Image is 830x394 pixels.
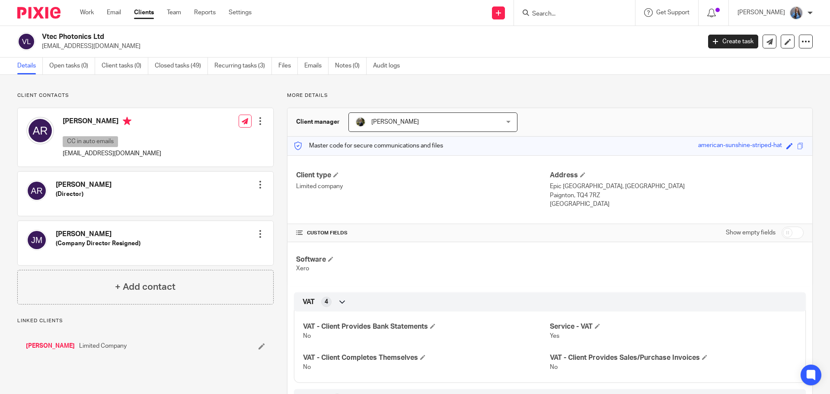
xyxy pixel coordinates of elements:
[303,364,311,370] span: No
[296,171,550,180] h4: Client type
[229,8,252,17] a: Settings
[194,8,216,17] a: Reports
[296,230,550,237] h4: CUSTOM FIELDS
[294,141,443,150] p: Master code for secure communications and files
[304,58,329,74] a: Emails
[26,230,47,250] img: svg%3E
[303,298,315,307] span: VAT
[296,255,550,264] h4: Software
[531,10,609,18] input: Search
[789,6,803,20] img: Amanda-scaled.jpg
[80,8,94,17] a: Work
[17,317,274,324] p: Linked clients
[371,119,419,125] span: [PERSON_NAME]
[123,117,131,125] i: Primary
[550,191,804,200] p: Paignton, TQ4 7RZ
[17,32,35,51] img: svg%3E
[155,58,208,74] a: Closed tasks (49)
[17,92,274,99] p: Client contacts
[303,322,550,331] h4: VAT - Client Provides Bank Statements
[167,8,181,17] a: Team
[278,58,298,74] a: Files
[17,7,61,19] img: Pixie
[56,239,140,248] h5: (Company Director Resigned)
[63,149,161,158] p: [EMAIL_ADDRESS][DOMAIN_NAME]
[550,333,559,339] span: Yes
[726,228,776,237] label: Show empty fields
[63,117,161,128] h4: [PERSON_NAME]
[115,280,176,294] h4: + Add contact
[17,58,43,74] a: Details
[296,182,550,191] p: Limited company
[56,230,140,239] h4: [PERSON_NAME]
[56,180,112,189] h4: [PERSON_NAME]
[134,8,154,17] a: Clients
[296,266,309,272] span: Xero
[373,58,406,74] a: Audit logs
[287,92,813,99] p: More details
[550,171,804,180] h4: Address
[26,180,47,201] img: svg%3E
[708,35,758,48] a: Create task
[107,8,121,17] a: Email
[656,10,690,16] span: Get Support
[42,42,695,51] p: [EMAIL_ADDRESS][DOMAIN_NAME]
[296,118,340,126] h3: Client manager
[335,58,367,74] a: Notes (0)
[355,117,366,127] img: ACCOUNTING4EVERYTHING-9.jpg
[26,342,75,350] a: [PERSON_NAME]
[303,333,311,339] span: No
[102,58,148,74] a: Client tasks (0)
[49,58,95,74] a: Open tasks (0)
[79,342,127,350] span: Limited Company
[698,141,782,151] div: american-sunshine-striped-hat
[42,32,565,42] h2: Vtec Photonics Ltd
[63,136,118,147] p: CC in auto emails
[550,364,558,370] span: No
[737,8,785,17] p: [PERSON_NAME]
[325,298,328,306] span: 4
[303,353,550,362] h4: VAT - Client Completes Themselves
[550,182,804,191] p: Epic [GEOGRAPHIC_DATA], [GEOGRAPHIC_DATA]
[26,117,54,144] img: svg%3E
[550,353,797,362] h4: VAT - Client Provides Sales/Purchase Invoices
[214,58,272,74] a: Recurring tasks (3)
[550,322,797,331] h4: Service - VAT
[550,200,804,208] p: [GEOGRAPHIC_DATA]
[56,190,112,199] h5: (Director)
